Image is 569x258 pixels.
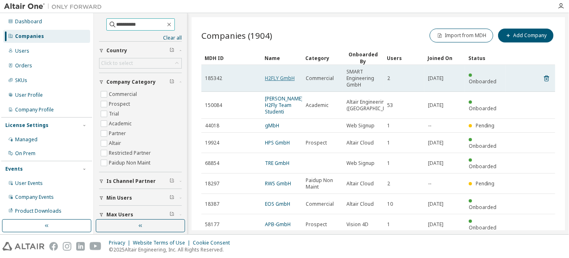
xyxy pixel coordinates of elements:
[498,29,554,42] button: Add Company
[99,189,182,207] button: Min Users
[170,195,174,201] span: Clear filter
[346,140,374,146] span: Altair Cloud
[428,180,431,187] span: --
[109,119,133,129] label: Academic
[387,180,390,187] span: 2
[15,194,54,200] div: Company Events
[109,129,128,138] label: Partner
[305,51,340,64] div: Category
[106,211,133,218] span: Max Users
[109,89,139,99] label: Commercial
[469,204,496,211] span: Onboarded
[15,180,43,187] div: User Events
[106,195,132,201] span: Min Users
[428,140,443,146] span: [DATE]
[306,102,329,109] span: Academic
[468,51,503,64] div: Status
[193,240,235,246] div: Cookie Consent
[346,221,368,228] span: Vision 4D
[306,221,327,228] span: Prospect
[265,200,290,207] a: EOS GmbH
[346,99,398,112] span: Altair Engineering ([GEOGRAPHIC_DATA])
[428,102,443,109] span: [DATE]
[428,201,443,207] span: [DATE]
[265,75,295,82] a: H2FLY GmbH
[2,242,44,251] img: altair_logo.svg
[306,177,339,190] span: Paidup Non Maint
[476,180,495,187] span: Pending
[346,51,380,65] div: Onboarded By
[469,163,496,170] span: Onboarded
[170,47,174,54] span: Clear filter
[170,178,174,185] span: Clear filter
[428,221,443,228] span: [DATE]
[387,122,390,129] span: 1
[205,160,219,167] span: 68854
[205,102,222,109] span: 150084
[106,79,156,85] span: Company Category
[430,29,493,42] button: Import from MDH
[109,240,133,246] div: Privacy
[106,47,127,54] span: Country
[205,180,219,187] span: 18297
[387,51,421,64] div: Users
[265,139,290,146] a: HPS GmbH
[306,75,334,82] span: Commercial
[346,180,374,187] span: Altair Cloud
[76,242,85,251] img: linkedin.svg
[99,42,182,60] button: Country
[428,51,462,64] div: Joined On
[205,75,222,82] span: 185342
[101,60,133,67] div: Click to select
[49,242,58,251] img: facebook.svg
[387,140,390,146] span: 1
[469,224,496,231] span: Onboarded
[109,246,235,253] p: © 2025 Altair Engineering, Inc. All Rights Reserved.
[265,122,279,129] a: gMbH
[90,242,101,251] img: youtube.svg
[387,221,390,228] span: 1
[109,148,152,158] label: Restricted Partner
[346,160,375,167] span: Web Signup
[109,109,121,119] label: Trial
[15,62,32,69] div: Orders
[201,30,272,41] span: Companies (1904)
[15,48,29,54] div: Users
[306,201,334,207] span: Commercial
[15,107,54,113] div: Company Profile
[99,206,182,224] button: Max Users
[306,140,327,146] span: Prospect
[106,178,156,185] span: Is Channel Partner
[346,201,374,207] span: Altair Cloud
[170,79,174,85] span: Clear filter
[99,58,181,68] div: Click to select
[387,201,393,207] span: 10
[265,51,299,64] div: Name
[109,158,152,168] label: Paidup Non Maint
[387,102,393,109] span: 53
[428,160,443,167] span: [DATE]
[469,78,496,85] span: Onboarded
[63,242,71,251] img: instagram.svg
[428,75,443,82] span: [DATE]
[205,201,219,207] span: 18387
[15,18,42,25] div: Dashboard
[15,33,44,40] div: Companies
[5,166,23,172] div: Events
[15,92,43,98] div: User Profile
[15,150,35,157] div: On Prem
[387,75,390,82] span: 2
[428,122,431,129] span: --
[99,35,182,41] a: Clear all
[265,180,291,187] a: RWS GmbH
[476,122,495,129] span: Pending
[346,69,380,88] span: SMART Engineering GmbH
[15,136,37,143] div: Managed
[15,208,62,214] div: Product Downloads
[205,140,219,146] span: 19924
[205,122,219,129] span: 44018
[170,211,174,218] span: Clear filter
[99,172,182,190] button: Is Channel Partner
[346,122,375,129] span: Web Signup
[265,221,291,228] a: APB-GmbH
